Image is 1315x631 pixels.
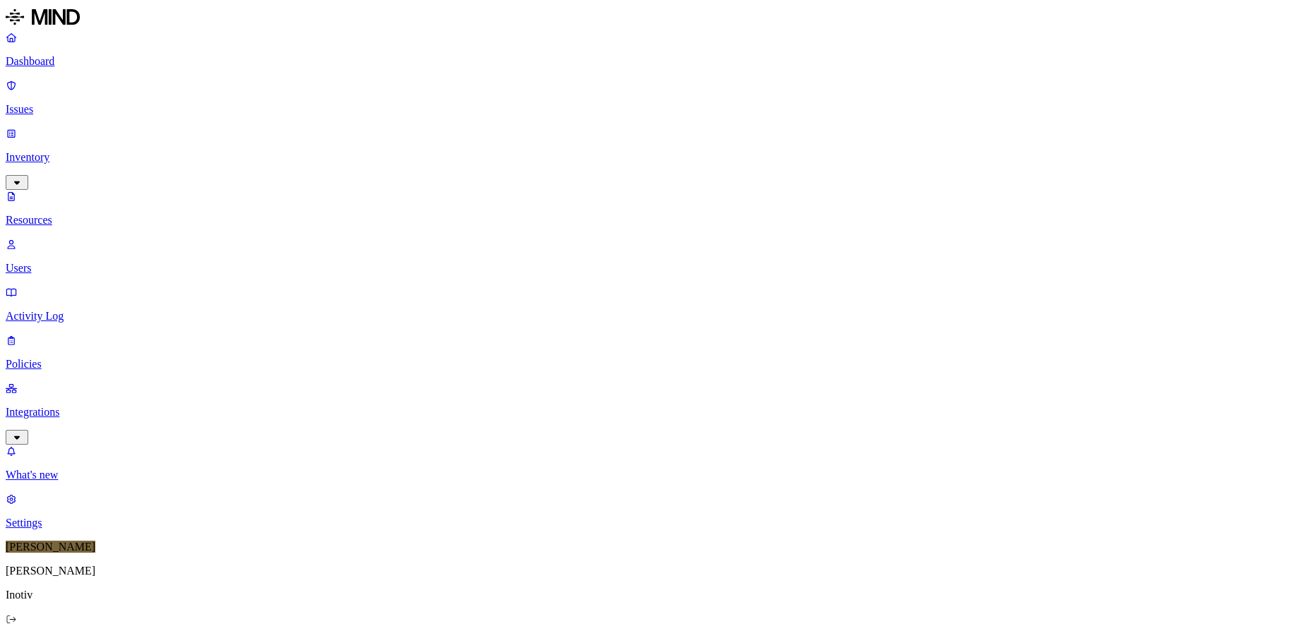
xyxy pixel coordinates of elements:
p: Settings [6,517,1309,529]
img: MIND [6,6,80,28]
a: Resources [6,190,1309,227]
p: Inotiv [6,589,1309,601]
p: Dashboard [6,55,1309,68]
a: Inventory [6,127,1309,188]
p: Activity Log [6,310,1309,323]
a: Activity Log [6,286,1309,323]
a: Integrations [6,382,1309,443]
span: [PERSON_NAME] [6,541,95,553]
a: What's new [6,445,1309,481]
a: Dashboard [6,31,1309,68]
a: Policies [6,334,1309,371]
a: Issues [6,79,1309,116]
p: Integrations [6,406,1309,419]
p: Resources [6,214,1309,227]
p: What's new [6,469,1309,481]
p: Inventory [6,151,1309,164]
p: Policies [6,358,1309,371]
p: Users [6,262,1309,275]
a: MIND [6,6,1309,31]
p: Issues [6,103,1309,116]
a: Settings [6,493,1309,529]
a: Users [6,238,1309,275]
